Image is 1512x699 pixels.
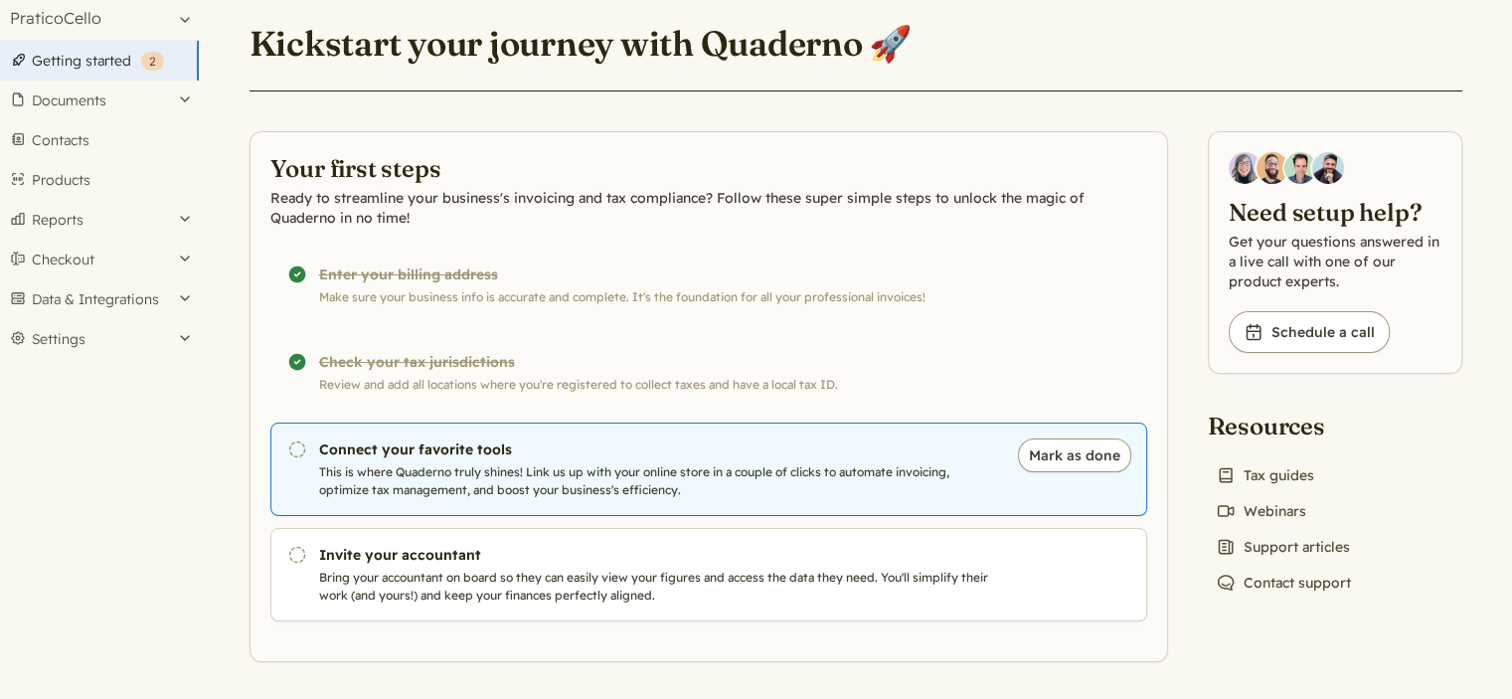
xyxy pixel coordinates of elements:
a: Webinars [1208,497,1314,525]
a: Support articles [1208,533,1358,561]
img: Ivo Oltmans, Business Developer at Quaderno [1284,152,1316,184]
p: Get your questions answered in a live call with one of our product experts. [1229,232,1441,291]
img: Javier Rubio, DevRel at Quaderno [1312,152,1344,184]
img: Jairo Fumero, Account Executive at Quaderno [1257,152,1288,184]
a: Schedule a call [1229,311,1390,353]
h2: Resources [1208,410,1359,441]
h3: Invite your accountant [319,545,997,565]
p: Ready to streamline your business's invoicing and tax compliance? Follow these super simple steps... [270,188,1147,228]
a: Tax guides [1208,461,1322,489]
h2: Your first steps [270,152,1147,184]
a: Invite your accountant Bring your accountant on board so they can easily view your figures and ac... [270,528,1147,621]
h3: Connect your favorite tools [319,439,997,459]
h2: Need setup help? [1229,196,1441,228]
a: Connect your favorite tools This is where Quaderno truly shines! Link us up with your online stor... [270,423,1147,516]
span: 2 [149,54,156,69]
button: Mark as done [1018,438,1131,472]
p: This is where Quaderno truly shines! Link us up with your online store in a couple of clicks to a... [319,463,997,499]
img: Diana Carrasco, Account Executive at Quaderno [1229,152,1260,184]
h1: Kickstart your journey with Quaderno 🚀 [250,22,913,66]
a: Contact support [1208,569,1359,597]
p: Bring your accountant on board so they can easily view your figures and access the data they need... [319,569,997,605]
